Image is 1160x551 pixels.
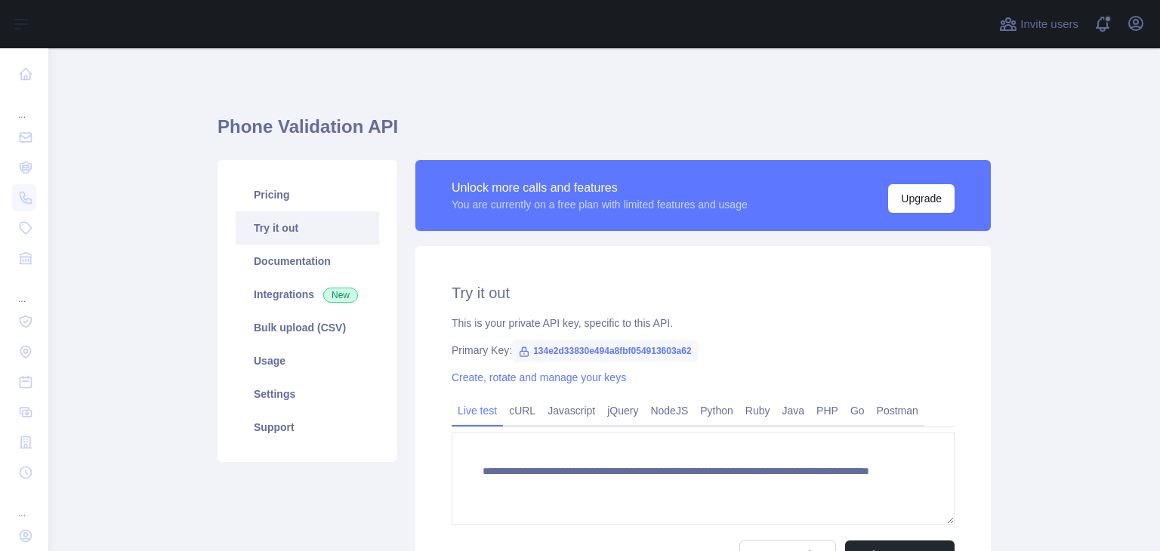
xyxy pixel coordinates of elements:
h2: Try it out [452,282,955,303]
div: ... [12,489,36,519]
a: Usage [236,344,379,377]
span: 134e2d33830e494a8fbf054913603a62 [512,340,698,362]
a: cURL [503,399,541,423]
a: Support [236,411,379,444]
a: Settings [236,377,379,411]
a: Ruby [739,399,776,423]
div: Primary Key: [452,343,955,358]
h1: Phone Validation API [217,115,991,151]
span: New [323,288,358,303]
a: Try it out [236,211,379,245]
button: Invite users [996,12,1081,36]
a: NodeJS [644,399,694,423]
a: Integrations New [236,278,379,311]
div: ... [12,91,36,121]
a: Documentation [236,245,379,278]
a: PHP [810,399,844,423]
a: Pricing [236,178,379,211]
a: Bulk upload (CSV) [236,311,379,344]
a: Go [844,399,871,423]
button: Upgrade [888,184,955,213]
div: ... [12,275,36,305]
div: Unlock more calls and features [452,179,748,197]
a: Create, rotate and manage your keys [452,371,626,383]
a: Live test [452,399,503,423]
a: Javascript [541,399,601,423]
a: Python [694,399,739,423]
span: Invite users [1020,16,1078,33]
div: You are currently on a free plan with limited features and usage [452,197,748,212]
a: Java [776,399,811,423]
div: This is your private API key, specific to this API. [452,316,955,331]
a: Postman [871,399,924,423]
a: jQuery [601,399,644,423]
